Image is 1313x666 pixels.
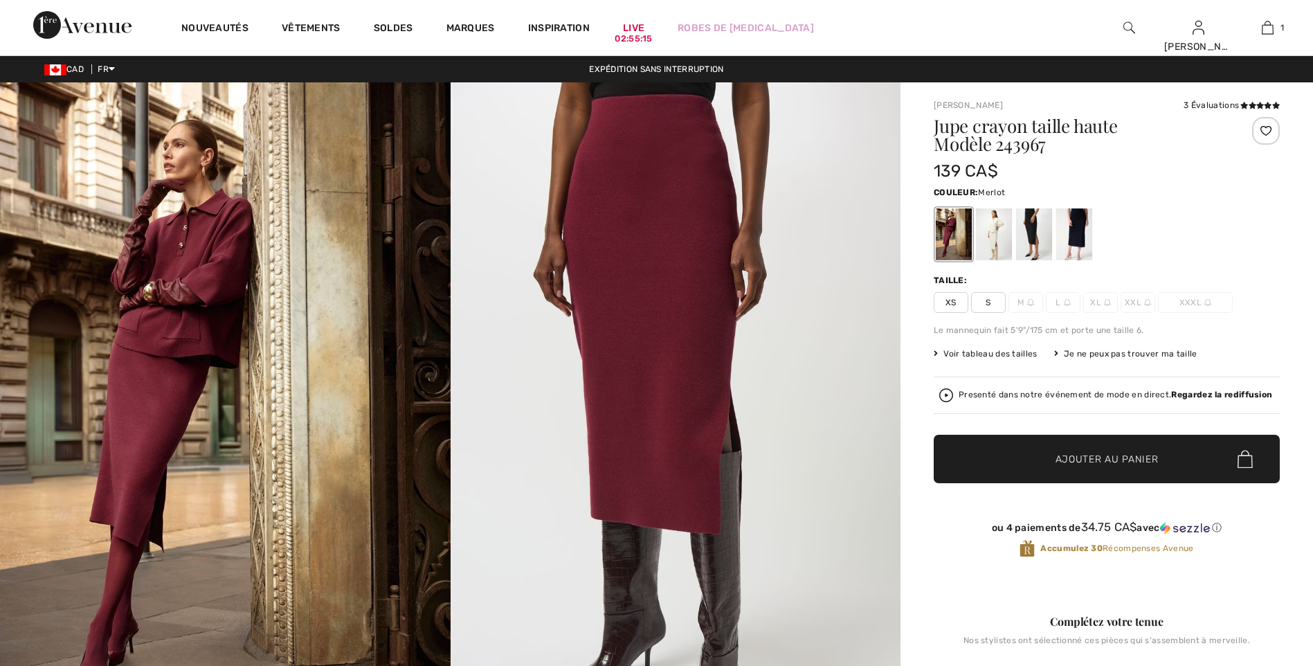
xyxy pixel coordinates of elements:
[934,521,1280,534] div: ou 4 paiements de avec
[1158,292,1233,313] span: XXXL
[1121,292,1155,313] span: XXL
[934,521,1280,539] div: ou 4 paiements de34.75 CA$avecSezzle Cliquez pour en savoir plus sur Sezzle
[44,64,89,74] span: CAD
[374,22,413,37] a: Soldes
[1056,452,1159,467] span: Ajouter au panier
[1081,520,1137,534] span: 34.75 CA$
[1280,21,1284,34] span: 1
[1233,19,1301,36] a: 1
[615,33,652,46] div: 02:55:15
[934,188,978,197] span: Couleur:
[1056,208,1092,260] div: Bleu Nuit
[282,22,341,37] a: Vêtements
[1123,19,1135,36] img: recherche
[1164,39,1232,54] div: [PERSON_NAME]
[934,161,998,181] span: 139 CA$
[446,22,495,37] a: Marques
[934,348,1038,360] span: Voir tableau des tailles
[934,324,1280,336] div: Le mannequin fait 5'9"/175 cm et porte une taille 6.
[1046,292,1080,313] span: L
[1160,522,1210,534] img: Sezzle
[1027,299,1034,306] img: ring-m.svg
[1064,299,1071,306] img: ring-m.svg
[934,100,1003,110] a: [PERSON_NAME]
[33,11,132,39] img: 1ère Avenue
[971,292,1006,313] span: S
[1008,292,1043,313] span: M
[934,636,1280,656] div: Nos stylistes ont sélectionné ces pièces qui s'assemblent à merveille.
[1144,299,1151,306] img: ring-m.svg
[1262,19,1274,36] img: Mon panier
[934,292,968,313] span: XS
[1171,390,1272,399] strong: Regardez la rediffusion
[976,208,1012,260] div: Blanc d'hiver
[1104,299,1111,306] img: ring-m.svg
[936,208,972,260] div: Merlot
[934,274,970,287] div: Taille:
[1054,348,1197,360] div: Je ne peux pas trouver ma taille
[98,64,115,74] span: FR
[1204,299,1211,306] img: ring-m.svg
[1193,21,1204,34] a: Se connecter
[678,21,814,35] a: Robes de [MEDICAL_DATA]
[959,390,1272,399] div: Presenté dans notre événement de mode en direct.
[1193,19,1204,36] img: Mes infos
[978,188,1005,197] span: Merlot
[623,21,644,35] a: Live02:55:15
[181,22,248,37] a: Nouveautés
[528,22,590,37] span: Inspiration
[1238,450,1253,468] img: Bag.svg
[1040,542,1193,555] span: Récompenses Avenue
[1016,208,1052,260] div: Noir
[1083,292,1118,313] span: XL
[934,117,1222,153] h1: Jupe crayon taille haute Modèle 243967
[939,388,953,402] img: Regardez la rediffusion
[934,435,1280,483] button: Ajouter au panier
[1020,539,1035,558] img: Récompenses Avenue
[934,613,1280,630] div: Complétez votre tenue
[1184,99,1280,111] div: 3 Évaluations
[44,64,66,75] img: Canadian Dollar
[1040,543,1103,553] strong: Accumulez 30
